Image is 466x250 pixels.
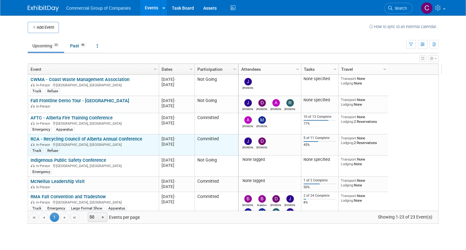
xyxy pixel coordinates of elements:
span: - [174,179,176,184]
span: Column Settings [295,67,300,72]
div: Truck [31,206,43,211]
div: [DATE] [162,98,192,103]
img: In-Person Event [31,200,35,204]
a: Fall Frontline Demo Tour - [GEOGRAPHIC_DATA] [31,98,129,103]
td: Not Going [195,75,238,96]
div: Emergency [45,206,67,211]
span: Commercial Group of Companies [66,6,131,11]
span: Showing 1-23 of 23 Event(s) [372,213,438,221]
span: Column Settings [153,67,158,72]
button: Add Event [28,22,59,33]
div: [DATE] [162,142,192,147]
div: Large Format Show [69,206,104,211]
img: Jason Fast [286,195,294,203]
div: [DATE] [162,157,192,163]
div: [GEOGRAPHIC_DATA], [GEOGRAPHIC_DATA] [31,121,156,126]
td: Not Going [195,96,238,113]
span: 1 [50,213,59,222]
span: Column Settings [332,67,337,72]
img: In-Person Event [31,122,35,125]
div: None tagged [241,178,299,183]
img: Derek MacDonald [258,99,266,107]
div: Truck [31,148,43,153]
img: In-Person Event [31,143,35,146]
img: In-Person Event [31,83,35,86]
span: In-Person [36,200,52,204]
div: None None [341,178,386,187]
span: In-Person [36,185,52,189]
a: Column Settings [188,64,195,73]
div: [GEOGRAPHIC_DATA], [GEOGRAPHIC_DATA] [31,82,156,88]
img: Braedon Humphrey [258,195,266,203]
img: Adam Dingman [244,116,252,124]
img: ExhibitDay [28,5,59,12]
span: - [174,98,176,103]
div: Jason Fast [242,85,253,89]
span: Lodging: [341,198,354,203]
span: Go to the last page [72,215,77,220]
div: Jason Fast [242,145,253,149]
div: 10 of 13 Complete [304,115,336,119]
div: Alexander Cafovski [271,107,281,111]
td: Committed [195,113,238,134]
div: Emergency [31,169,52,174]
a: Go to the previous page [39,213,49,222]
span: Go to the next page [62,215,67,220]
span: Transport: [341,115,357,119]
div: Mike Feduniw [257,124,267,128]
div: 5 of 11 Complete [304,136,336,140]
div: [GEOGRAPHIC_DATA], [GEOGRAPHIC_DATA] [31,142,156,147]
span: Search [393,6,407,11]
a: RMA Fall Convention and Tradeshow [31,194,106,200]
span: - [174,77,176,82]
a: Dates [162,64,191,75]
a: Column Settings [231,64,238,73]
div: 1 of 2 Complete [304,178,336,183]
a: Upcoming23 [28,40,64,52]
img: Alexander Cafovski [272,99,280,107]
span: Lodging: [341,162,354,166]
img: David West [272,195,280,203]
img: In-Person Event [31,185,35,188]
span: Transport: [341,76,357,81]
span: Lodging: [341,141,354,145]
div: Apparatus [54,127,75,132]
a: AFTC - Alberta Fire Training Conference [31,115,113,121]
img: Jason Fast [244,137,252,145]
td: Committed [195,134,238,156]
span: Column Settings [189,67,194,72]
div: 45% [304,143,336,147]
span: - [174,115,176,120]
td: Not Going [195,156,238,177]
span: - [174,194,176,199]
span: Transport: [341,136,357,140]
img: Mike Feduniw [258,208,266,216]
span: 46 [79,43,86,47]
div: None None [341,157,386,166]
div: David West [271,203,281,207]
div: [DATE] [162,136,192,142]
div: None specified [304,76,336,81]
div: [GEOGRAPHIC_DATA], [GEOGRAPHIC_DATA] [31,163,156,168]
span: In-Person [36,104,52,108]
div: None specified [304,98,336,103]
img: In-Person Event [31,104,35,108]
a: Participation [197,64,234,75]
span: In-Person [36,143,52,147]
div: 77% [304,122,336,126]
div: Apparatus [106,206,127,211]
span: Transport: [341,157,357,161]
span: Transport: [341,194,357,198]
a: Attendees [241,64,297,75]
div: None tagged [241,157,299,162]
span: In-Person [36,164,52,168]
div: None None [341,194,386,203]
a: McNeilus Leadership Visit [31,179,85,184]
div: Braedon Humphrey [257,203,267,207]
div: [DATE] [162,184,192,189]
img: Kelly Mayhew [244,208,252,216]
div: [DATE] [162,120,192,126]
div: [DATE] [162,115,192,120]
a: Past46 [65,40,91,52]
div: [DATE] [162,103,192,108]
